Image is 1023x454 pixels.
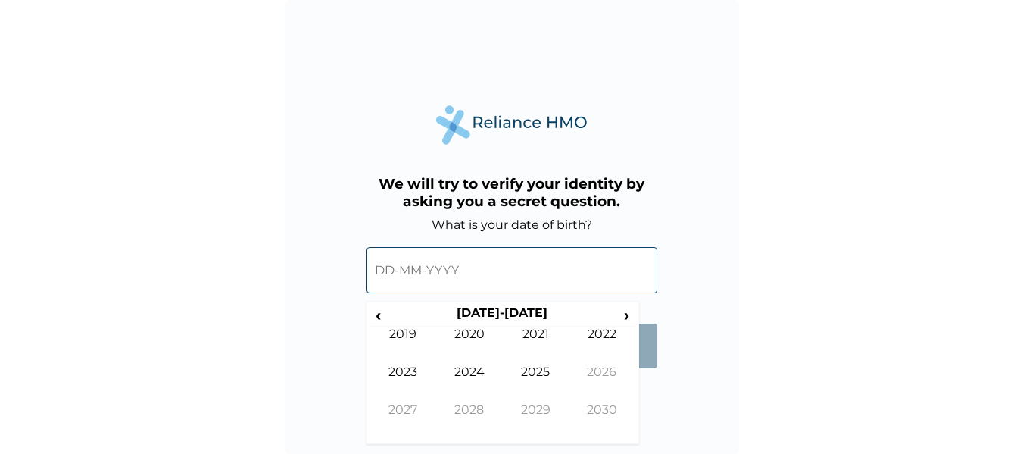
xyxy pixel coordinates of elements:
[436,105,588,144] img: Reliance Health's Logo
[366,175,657,210] h3: We will try to verify your identity by asking you a secret question.
[503,365,569,402] td: 2025
[569,327,635,365] td: 2022
[436,402,503,440] td: 2028
[370,305,386,324] span: ‹
[569,365,635,402] td: 2026
[370,402,437,440] td: 2027
[386,305,619,327] th: [DATE]-[DATE]
[370,365,437,402] td: 2023
[432,218,592,232] label: What is your date of birth?
[503,327,569,365] td: 2021
[619,305,635,324] span: ›
[569,402,635,440] td: 2030
[436,327,503,365] td: 2020
[370,327,437,365] td: 2019
[503,402,569,440] td: 2029
[366,247,657,293] input: DD-MM-YYYY
[436,365,503,402] td: 2024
